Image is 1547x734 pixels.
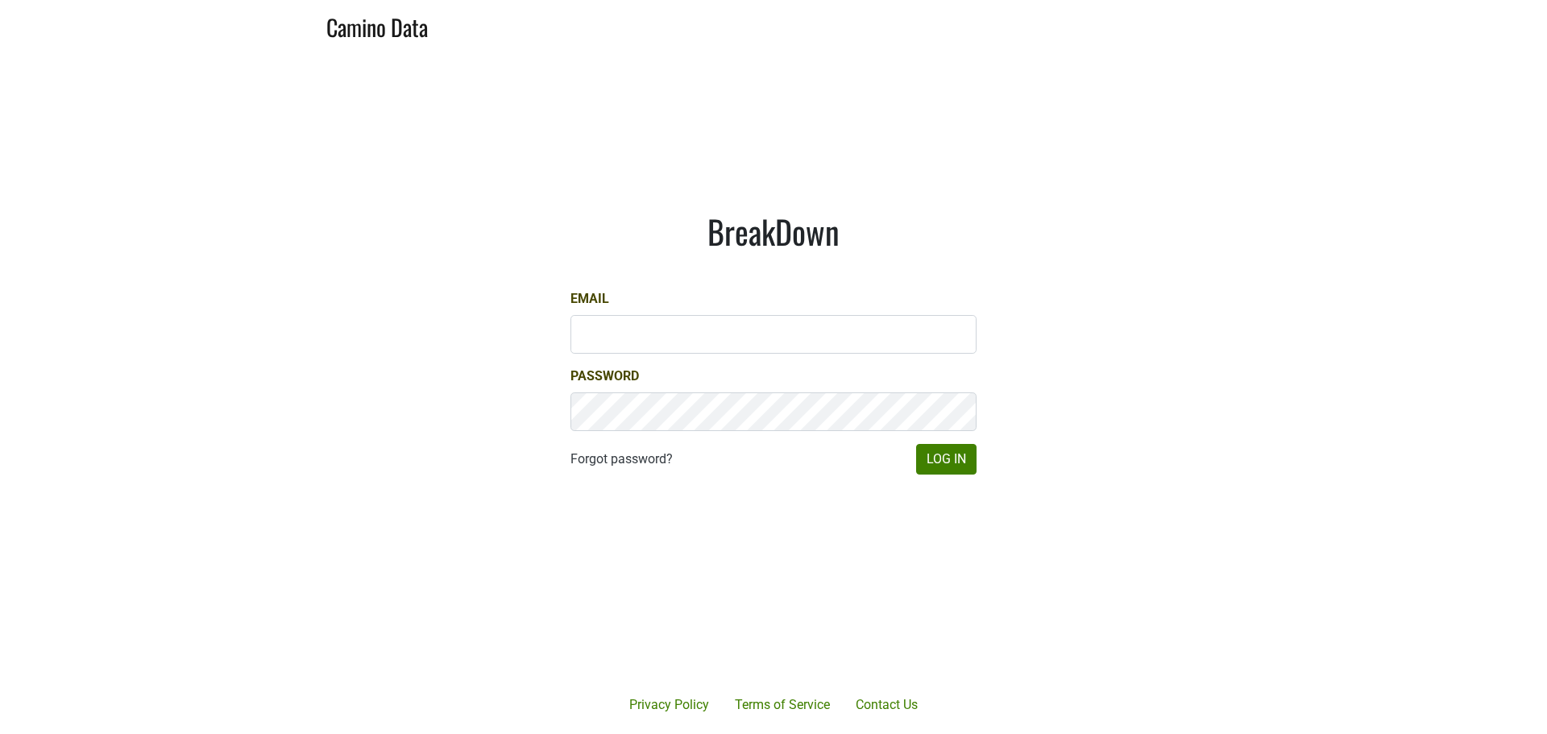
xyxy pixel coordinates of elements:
h1: BreakDown [570,212,977,251]
a: Terms of Service [722,689,843,721]
button: Log In [916,444,977,475]
a: Forgot password? [570,450,673,469]
a: Privacy Policy [616,689,722,721]
label: Password [570,367,639,386]
a: Contact Us [843,689,931,721]
label: Email [570,289,609,309]
a: Camino Data [326,6,428,44]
